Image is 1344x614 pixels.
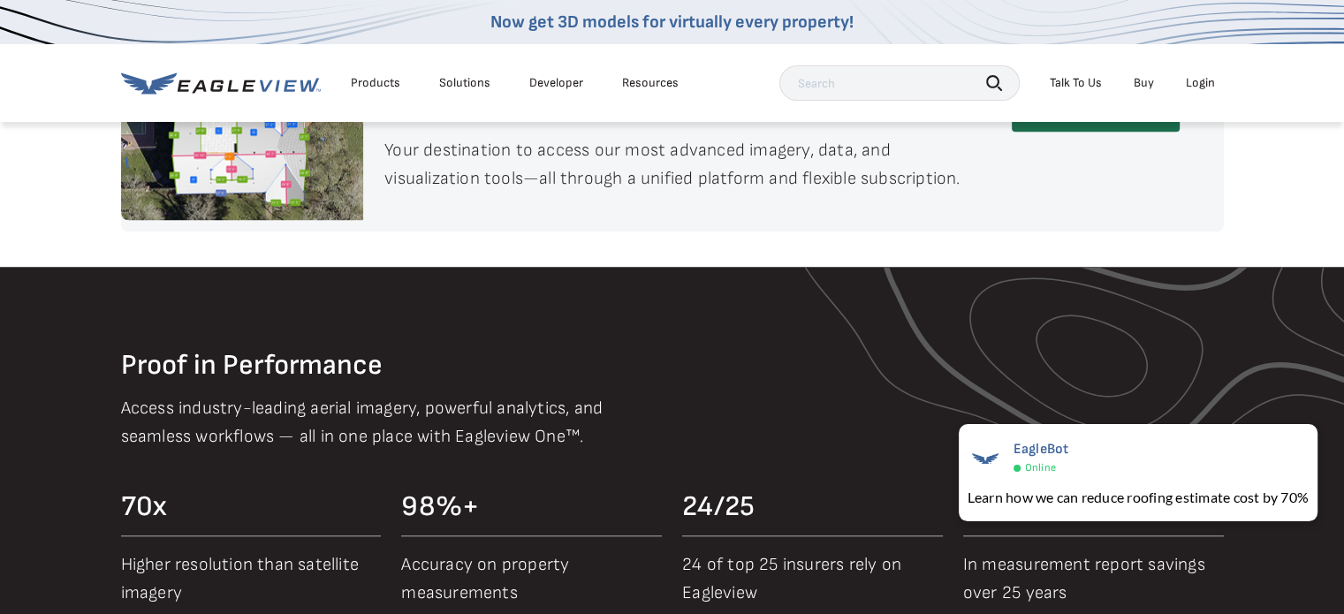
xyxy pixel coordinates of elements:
p: Higher resolution than satellite imagery [121,550,382,607]
span: Online [1025,461,1056,474]
p: Your destination to access our most advanced imagery, data, and visualization tools—all through a... [384,136,973,193]
p: Access industry-leading aerial imagery, powerful analytics, and seamless workflows — all in one p... [121,394,659,451]
h2: Proof in Performance [121,352,1224,380]
div: Solutions [439,75,490,91]
p: 24 of top 25 insurers rely on Eagleview [682,550,943,607]
div: 98%+ [401,493,662,521]
div: Products [351,75,400,91]
div: Login [1186,75,1215,91]
p: In measurement report savings over 25 years [963,550,1224,607]
div: Talk To Us [1050,75,1102,91]
a: Developer [529,75,583,91]
p: Accuracy on property measurements [401,550,662,607]
div: 70x [121,493,382,521]
a: Now get 3D models for virtually every property! [490,11,854,33]
span: EagleBot [1014,441,1069,458]
div: Resources [622,75,679,91]
a: Buy [1134,75,1154,91]
img: EagleBot [968,441,1003,476]
input: Search [779,65,1020,101]
div: 24/25 [682,493,943,521]
div: Learn how we can reduce roofing estimate cost by 70% [968,487,1309,508]
h2: Eagleview One™ Premium Aerial Insights. Single Unified Platform. [384,37,973,122]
